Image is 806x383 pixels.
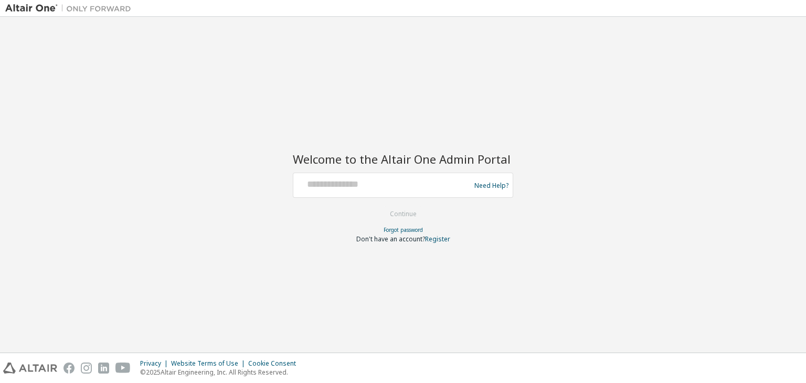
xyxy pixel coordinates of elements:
div: Cookie Consent [248,359,302,368]
img: altair_logo.svg [3,363,57,374]
img: instagram.svg [81,363,92,374]
a: Forgot password [384,226,423,233]
span: Don't have an account? [356,235,425,243]
a: Need Help? [474,185,508,186]
a: Register [425,235,450,243]
h2: Welcome to the Altair One Admin Portal [293,152,513,166]
div: Privacy [140,359,171,368]
p: © 2025 Altair Engineering, Inc. All Rights Reserved. [140,368,302,377]
img: youtube.svg [115,363,131,374]
img: facebook.svg [63,363,75,374]
img: Altair One [5,3,136,14]
img: linkedin.svg [98,363,109,374]
div: Website Terms of Use [171,359,248,368]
